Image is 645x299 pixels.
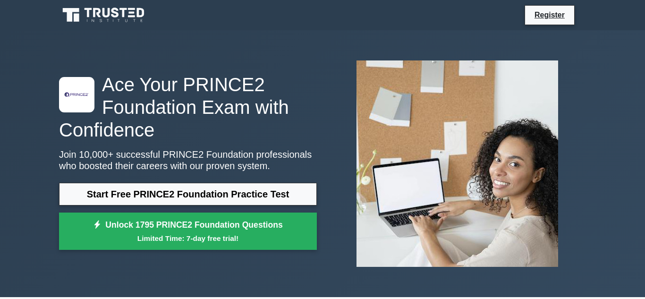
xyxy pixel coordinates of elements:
[529,9,570,21] a: Register
[71,233,305,244] small: Limited Time: 7-day free trial!
[59,149,317,171] p: Join 10,000+ successful PRINCE2 Foundation professionals who boosted their careers with our prove...
[59,183,317,205] a: Start Free PRINCE2 Foundation Practice Test
[59,73,317,141] h1: Ace Your PRINCE2 Foundation Exam with Confidence
[59,213,317,250] a: Unlock 1795 PRINCE2 Foundation QuestionsLimited Time: 7-day free trial!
